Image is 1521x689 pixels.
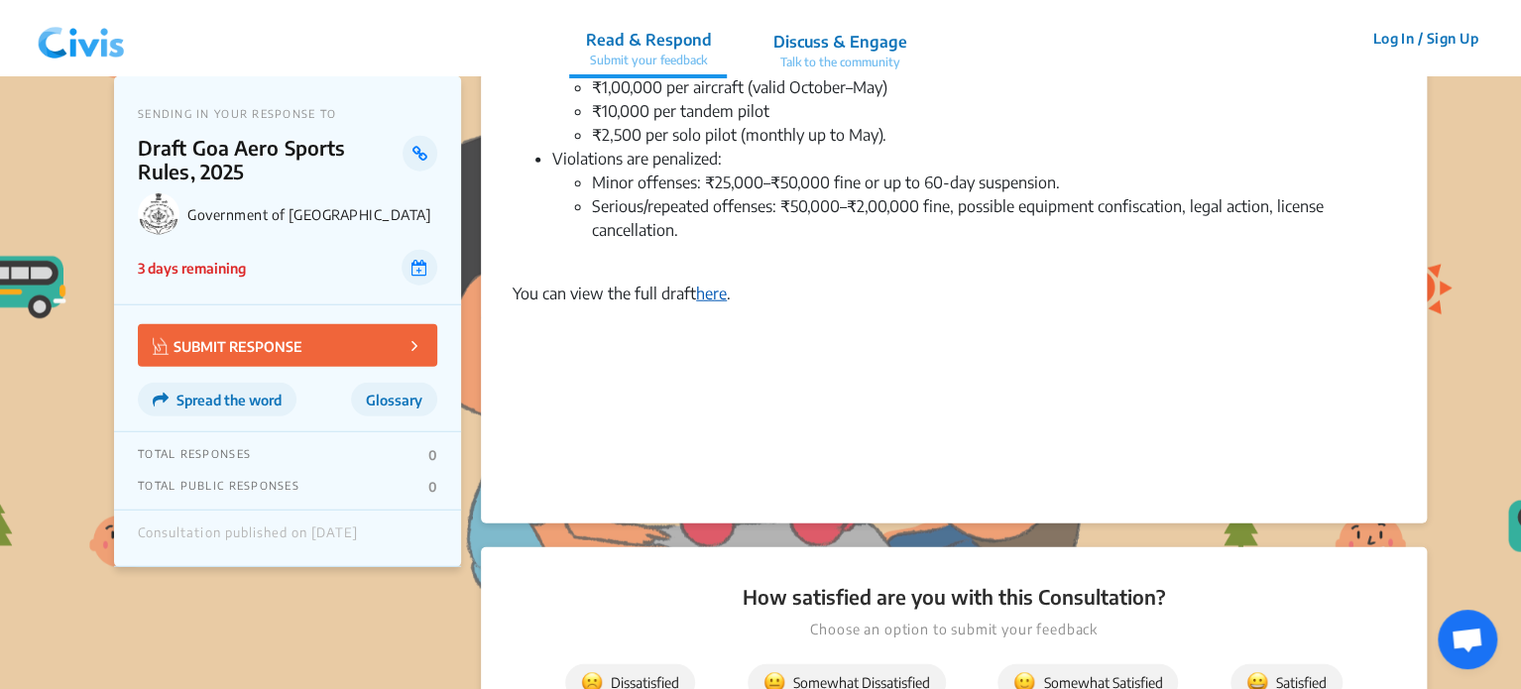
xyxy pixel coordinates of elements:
[513,583,1395,611] p: How satisfied are you with this Consultation?
[138,324,437,367] button: SUBMIT RESPONSE
[153,334,302,357] p: SUBMIT RESPONSE
[351,383,437,416] button: Glossary
[585,28,711,52] p: Read & Respond
[187,206,437,223] p: Government of [GEOGRAPHIC_DATA]
[513,282,1395,305] div: You can view the full draft .
[138,258,246,279] p: 3 days remaining
[30,9,133,68] img: navlogo.png
[138,193,179,235] img: Government of Goa logo
[138,383,296,416] button: Spread the word
[1359,23,1491,54] button: Log In / Sign Up
[138,136,403,183] p: Draft Goa Aero Sports Rules, 2025
[153,338,169,355] img: Vector.jpg
[366,392,422,408] span: Glossary
[592,99,1395,123] li: ₹10,000 per tandem pilot
[585,52,711,69] p: Submit your feedback
[428,447,437,463] p: 0
[592,194,1395,242] li: Serious/repeated offenses: ₹50,000–₹2,00,000 fine, possible equipment confiscation, legal action,...
[772,54,906,71] p: Talk to the community
[592,171,1395,194] li: Minor offenses: ₹25,000–₹50,000 fine or up to 60-day suspension.
[552,147,1395,242] li: Violations are penalized:
[552,52,1395,147] li: Registration fees include:
[138,479,299,495] p: TOTAL PUBLIC RESPONSES
[138,447,251,463] p: TOTAL RESPONSES
[592,75,1395,99] li: ₹1,00,000 per aircraft (valid October–May)
[513,619,1395,640] p: Choose an option to submit your feedback
[696,284,727,303] a: here
[138,107,437,120] p: SENDING IN YOUR RESPONSE TO
[176,392,282,408] span: Spread the word
[428,479,437,495] p: 0
[592,123,1395,147] li: ₹2,500 per solo pilot (monthly up to May).
[1438,610,1497,669] div: Open chat
[772,30,906,54] p: Discuss & Engage
[138,525,358,551] div: Consultation published on [DATE]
